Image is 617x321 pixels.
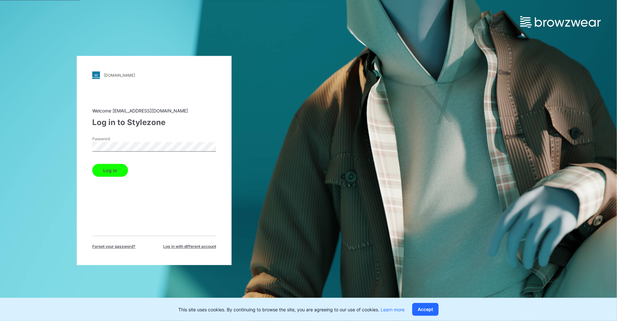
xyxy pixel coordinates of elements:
[520,16,601,28] img: browzwear-logo.e42bd6dac1945053ebaf764b6aa21510.svg
[412,303,439,316] button: Accept
[163,244,216,250] span: Log in with different account
[92,244,135,250] span: Forget your password?
[178,306,404,313] p: This site uses cookies. By continuing to browse the site, you are agreeing to our use of cookies.
[92,72,100,79] img: stylezone-logo.562084cfcfab977791bfbf7441f1a819.svg
[381,307,404,312] a: Learn more
[104,73,135,78] div: [DOMAIN_NAME]
[92,136,137,142] label: Password
[92,164,128,177] button: Log in
[92,108,216,114] div: Welcome [EMAIL_ADDRESS][DOMAIN_NAME]
[92,117,216,129] div: Log in to Stylezone
[92,72,216,79] a: [DOMAIN_NAME]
